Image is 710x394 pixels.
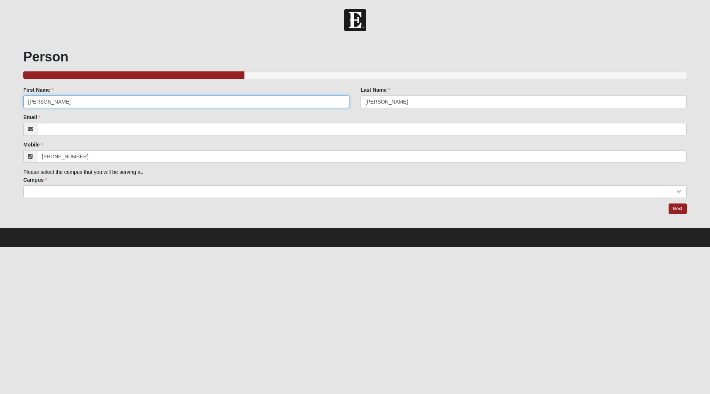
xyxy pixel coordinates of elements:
[23,86,687,198] div: Please select the campus that you will be serving at.
[23,141,43,148] label: Mobile
[361,86,390,94] label: Last Name
[23,176,47,183] label: Campus
[669,203,687,214] a: Next
[23,114,41,121] label: Email
[23,49,687,65] h1: Person
[344,9,366,31] img: Church of Eleven22 Logo
[23,86,54,94] label: First Name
